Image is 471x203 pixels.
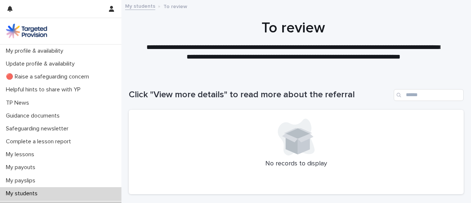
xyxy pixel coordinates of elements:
[3,48,69,55] p: My profile & availability
[3,60,81,67] p: Update profile & availability
[3,86,86,93] p: Helpful hints to share with YP
[138,160,455,168] p: No records to display
[125,1,155,10] a: My students
[6,24,47,38] img: M5nRWzHhSzIhMunXDL62
[3,112,65,119] p: Guidance documents
[3,177,41,184] p: My payslips
[3,99,35,106] p: TP News
[3,190,43,197] p: My students
[163,2,187,10] p: To review
[3,125,74,132] p: Safeguarding newsletter
[129,90,391,100] h1: Click "View more details" to read more about the referral
[3,151,40,158] p: My lessons
[3,164,41,171] p: My payouts
[394,89,464,101] input: Search
[129,19,458,37] h1: To review
[3,138,77,145] p: Complete a lesson report
[3,73,95,80] p: 🔴 Raise a safeguarding concern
